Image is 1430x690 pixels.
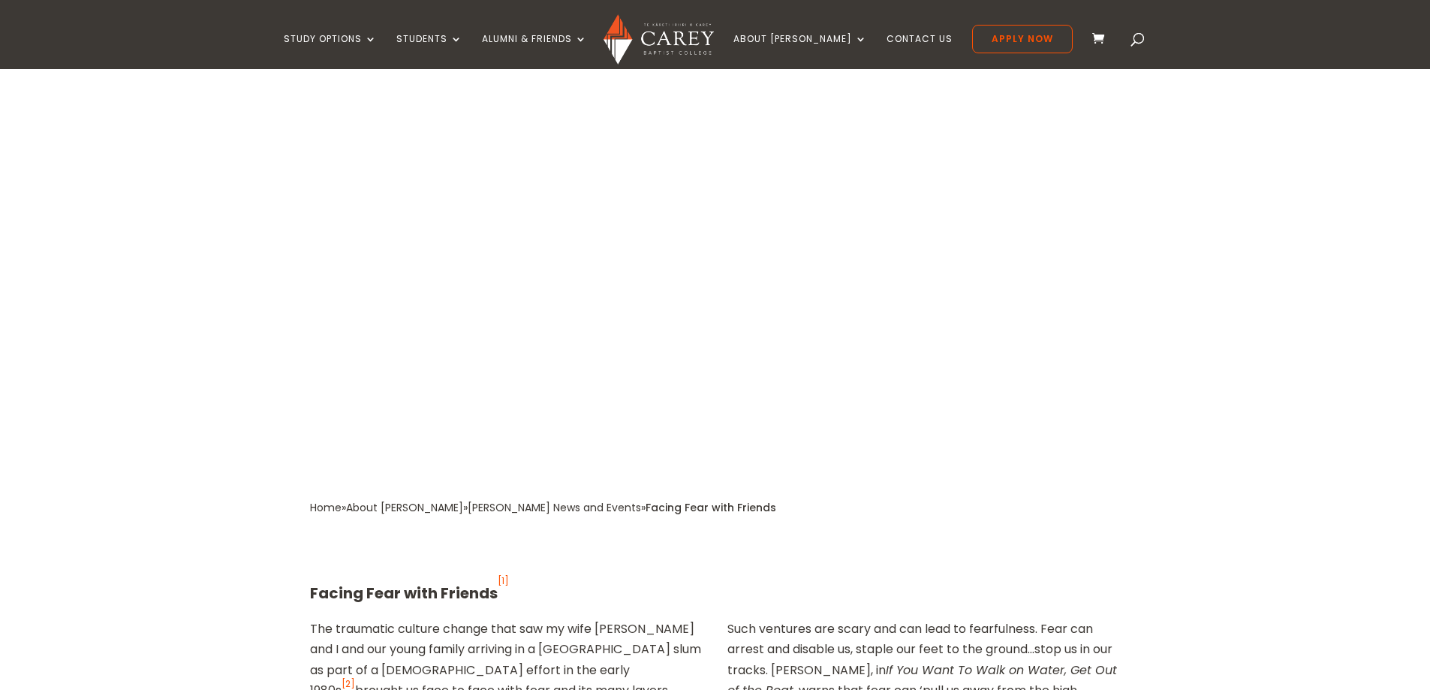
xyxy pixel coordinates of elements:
[498,574,509,587] sup: [1]
[310,500,342,515] a: Home
[972,25,1073,53] a: Apply Now
[468,500,641,515] a: [PERSON_NAME] News and Events
[310,583,498,604] strong: Facing Fear with Friends
[887,34,953,69] a: Contact Us
[346,500,463,515] a: About [PERSON_NAME]
[604,14,714,65] img: Carey Baptist College
[284,34,377,69] a: Study Options
[646,498,776,518] div: Facing Fear with Friends
[310,498,646,518] div: » » »
[498,583,509,604] a: [1]
[733,34,867,69] a: About [PERSON_NAME]
[396,34,462,69] a: Students
[342,677,355,690] a: [2]
[482,34,587,69] a: Alumni & Friends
